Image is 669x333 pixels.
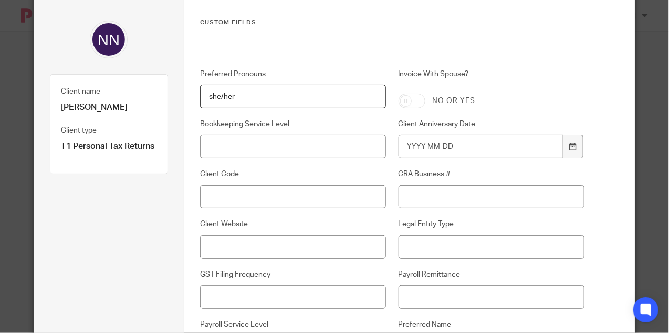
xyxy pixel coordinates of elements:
[200,119,386,129] label: Bookkeeping Service Level
[90,21,128,58] img: svg%3E
[61,125,97,136] label: Client type
[200,319,386,330] label: Payroll Service Level
[61,86,100,97] label: Client name
[200,169,386,179] label: Client Code
[399,169,584,179] label: CRA Business #
[399,269,584,280] label: Payroll Remittance
[200,219,386,229] label: Client Website
[200,269,386,280] label: GST Filing Frequency
[399,135,563,158] input: YYYY-MM-DD
[399,319,584,330] label: Preferred Name
[200,69,386,79] label: Preferred Pronouns
[433,96,476,106] label: No or yes
[399,219,584,229] label: Legal Entity Type
[399,69,584,86] label: Invoice With Spouse?
[61,141,157,152] p: T1 Personal Tax Returns
[399,119,584,129] label: Client Anniversary Date
[200,18,584,27] h3: Custom fields
[61,102,157,113] p: [PERSON_NAME]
